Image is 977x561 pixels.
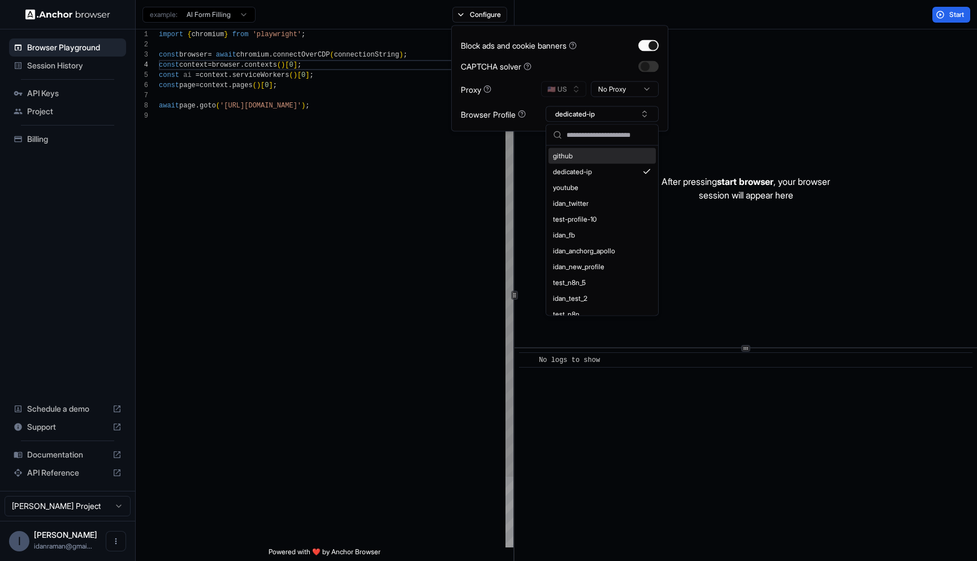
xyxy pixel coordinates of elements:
[159,51,179,59] span: const
[289,71,293,79] span: (
[273,81,277,89] span: ;
[200,71,228,79] span: context
[216,51,236,59] span: await
[546,106,659,122] button: dedicated-ip
[179,102,196,110] span: page
[159,71,179,79] span: const
[9,38,126,57] div: Browser Playground
[546,146,658,316] div: Suggestions
[9,102,126,120] div: Project
[179,81,196,89] span: page
[136,101,148,111] div: 8
[265,81,269,89] span: 0
[548,227,656,243] div: idan_fb
[399,51,403,59] span: )
[232,71,289,79] span: serviceWorkers
[932,7,970,23] button: Start
[136,29,148,40] div: 1
[27,449,108,460] span: Documentation
[539,356,600,364] span: No logs to show
[179,51,207,59] span: browser
[334,51,399,59] span: connectionString
[159,81,179,89] span: const
[269,81,273,89] span: ]
[548,291,656,307] div: idan_test_2
[281,61,285,69] span: )
[330,51,334,59] span: (
[27,106,122,117] span: Project
[236,51,269,59] span: chromium
[403,51,407,59] span: ;
[27,403,108,415] span: Schedule a demo
[179,61,207,69] span: context
[269,51,273,59] span: .
[310,71,314,79] span: ;
[196,81,200,89] span: =
[461,83,491,95] div: Proxy
[305,102,309,110] span: ;
[34,530,97,540] span: Idan Raman
[228,71,232,79] span: .
[277,61,281,69] span: (
[136,70,148,80] div: 5
[461,108,526,120] div: Browser Profile
[106,531,126,551] button: Open menu
[159,61,179,69] span: const
[25,9,110,20] img: Anchor Logo
[27,421,108,433] span: Support
[548,243,656,259] div: idan_anchorg_apollo
[200,102,216,110] span: goto
[228,81,232,89] span: .
[196,102,200,110] span: .
[261,81,265,89] span: [
[548,275,656,291] div: test_n8n_5
[216,102,220,110] span: (
[301,71,305,79] span: 0
[452,7,507,23] button: Configure
[240,61,244,69] span: .
[548,212,656,227] div: test-profile-10
[548,259,656,275] div: idan_new_profile
[269,547,381,561] span: Powered with ❤️ by Anchor Browser
[9,57,126,75] div: Session History
[224,31,228,38] span: }
[253,31,301,38] span: 'playwright'
[9,418,126,436] div: Support
[27,88,122,99] span: API Keys
[207,61,211,69] span: =
[136,60,148,70] div: 4
[150,10,178,19] span: example:
[220,102,301,110] span: '[URL][DOMAIN_NAME]'
[301,102,305,110] span: )
[136,40,148,50] div: 2
[159,102,179,110] span: await
[9,84,126,102] div: API Keys
[136,90,148,101] div: 7
[9,531,29,551] div: I
[273,51,330,59] span: connectOverCDP
[949,10,965,19] span: Start
[285,61,289,69] span: [
[548,180,656,196] div: youtube
[525,355,530,366] span: ​
[34,542,92,550] span: idanraman@gmail.com
[159,31,183,38] span: import
[548,148,656,164] div: github
[9,400,126,418] div: Schedule a demo
[591,81,659,97] button: No Proxy
[461,40,577,51] div: Block ads and cookie banners
[27,60,122,71] span: Session History
[136,50,148,60] div: 3
[293,61,297,69] span: ]
[136,80,148,90] div: 6
[212,61,240,69] span: browser
[297,71,301,79] span: [
[27,467,108,478] span: API Reference
[187,31,191,38] span: {
[136,111,148,121] div: 9
[548,164,656,180] div: dedicated-ip
[297,61,301,69] span: ;
[244,61,277,69] span: contexts
[192,31,224,38] span: chromium
[232,31,249,38] span: from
